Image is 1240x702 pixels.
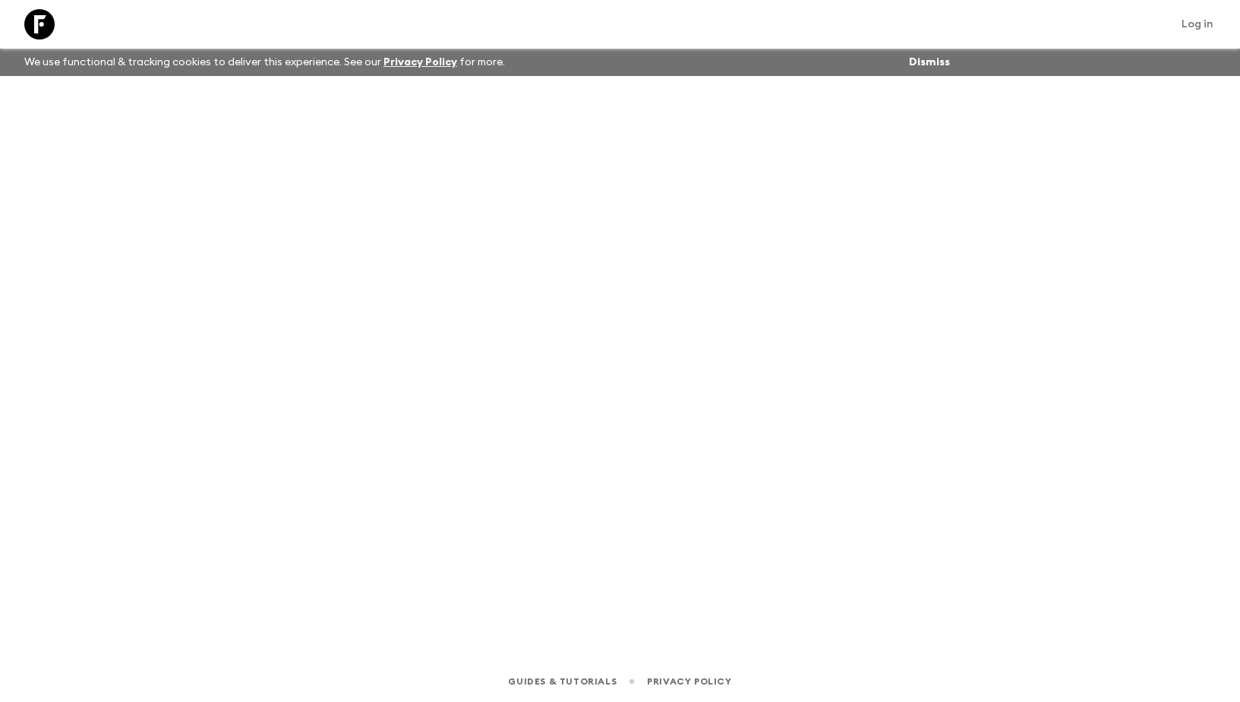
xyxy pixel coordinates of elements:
p: We use functional & tracking cookies to deliver this experience. See our for more. [18,49,511,76]
a: Guides & Tutorials [508,673,617,690]
a: Privacy Policy [647,673,731,690]
a: Log in [1173,14,1222,35]
button: Dismiss [905,52,954,73]
a: Privacy Policy [383,57,457,68]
